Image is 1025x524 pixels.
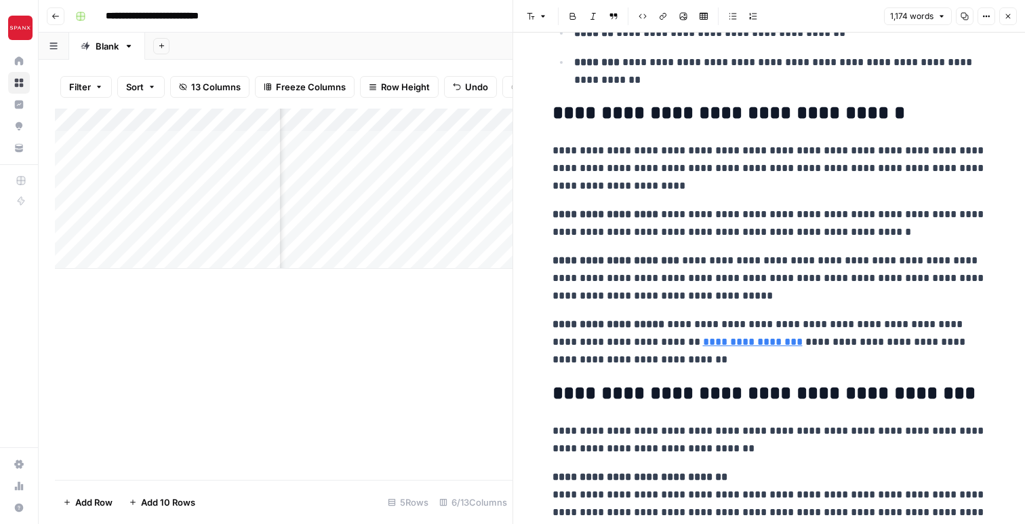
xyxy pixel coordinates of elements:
a: Your Data [8,137,30,159]
span: 1,174 words [890,10,933,22]
span: 13 Columns [191,80,241,94]
span: Add Row [75,495,113,509]
button: 1,174 words [884,7,952,25]
a: Opportunities [8,115,30,137]
button: Freeze Columns [255,76,355,98]
div: Blank [96,39,119,53]
span: Filter [69,80,91,94]
span: Sort [126,80,144,94]
a: Browse [8,72,30,94]
a: Settings [8,453,30,475]
span: Row Height [381,80,430,94]
span: Freeze Columns [276,80,346,94]
button: 13 Columns [170,76,249,98]
button: Row Height [360,76,439,98]
img: Spanx Logo [8,16,33,40]
a: Home [8,50,30,72]
a: Blank [69,33,145,60]
div: 5 Rows [382,491,434,513]
button: Undo [444,76,497,98]
button: Help + Support [8,497,30,519]
button: Workspace: Spanx [8,11,30,45]
span: Undo [465,80,488,94]
div: 6/13 Columns [434,491,512,513]
button: Add Row [55,491,121,513]
span: Add 10 Rows [141,495,195,509]
button: Sort [117,76,165,98]
a: Usage [8,475,30,497]
a: Insights [8,94,30,115]
button: Filter [60,76,112,98]
button: Add 10 Rows [121,491,203,513]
